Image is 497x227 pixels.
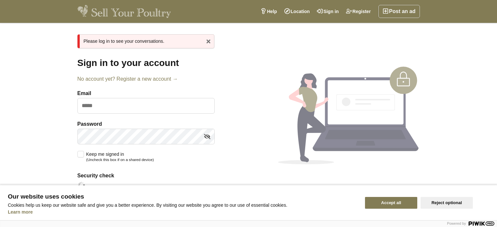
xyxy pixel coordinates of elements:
small: (Uncheck this box if on a shared device) [86,157,154,162]
button: Accept all [365,197,417,209]
a: x [204,36,213,46]
a: Sign in [313,5,342,18]
a: Help [257,5,280,18]
span: Powered by [447,221,466,225]
button: Reject optional [421,197,473,209]
p: Cookies help us keep our website safe and give you a better experience. By visiting our website y... [8,203,357,208]
label: Keep me signed in [77,151,154,162]
a: No account yet? Register a new account → [77,75,215,83]
label: Security check [77,172,215,180]
a: Post an ad [378,5,420,18]
label: Email [77,89,215,97]
img: Sell Your Poultry [77,5,171,18]
label: Password [77,120,215,128]
a: Register [342,5,374,18]
div: Please log in to see your conversations. [77,34,214,48]
span: Our website uses cookies [8,193,357,200]
a: Location [281,5,313,18]
a: Learn more [8,209,33,215]
h1: Sign in to your account [77,57,215,69]
a: Show/hide password [202,132,212,141]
